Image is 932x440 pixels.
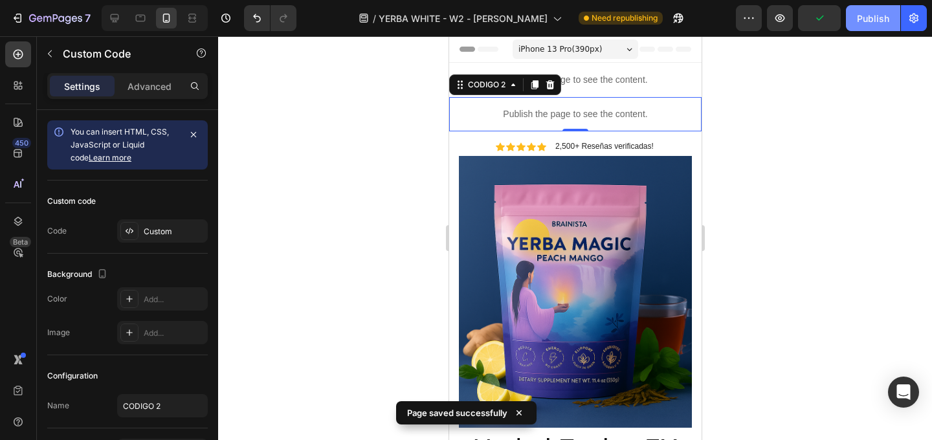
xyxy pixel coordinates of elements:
iframe: Design area [449,36,702,440]
span: / [373,12,376,25]
span: Need republishing [592,12,658,24]
div: Code [47,225,67,237]
div: Background [47,266,110,283]
div: Name [47,400,69,412]
div: Add... [144,294,205,305]
span: YERBA WHITE - W2 - [PERSON_NAME] [379,12,548,25]
div: Beta [10,237,31,247]
p: Page saved successfully [407,406,507,419]
div: Custom [144,226,205,237]
button: 7 [5,5,96,31]
div: Image [47,327,70,338]
p: Advanced [128,80,172,93]
p: Custom Code [63,46,173,61]
div: Open Intercom Messenger [888,377,919,408]
span: You can insert HTML, CSS, JavaScript or Liquid code [71,127,169,162]
div: Custom code [47,195,96,207]
div: Undo/Redo [244,5,296,31]
p: Settings [64,80,100,93]
div: Publish [857,12,889,25]
div: Configuration [47,370,98,382]
a: Learn more [89,153,131,162]
button: Publish [846,5,900,31]
h2: Herbal Fusion 7X [10,394,243,431]
div: Color [47,293,67,305]
div: Add... [144,327,205,339]
div: 450 [12,138,31,148]
p: 7 [85,10,91,26]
